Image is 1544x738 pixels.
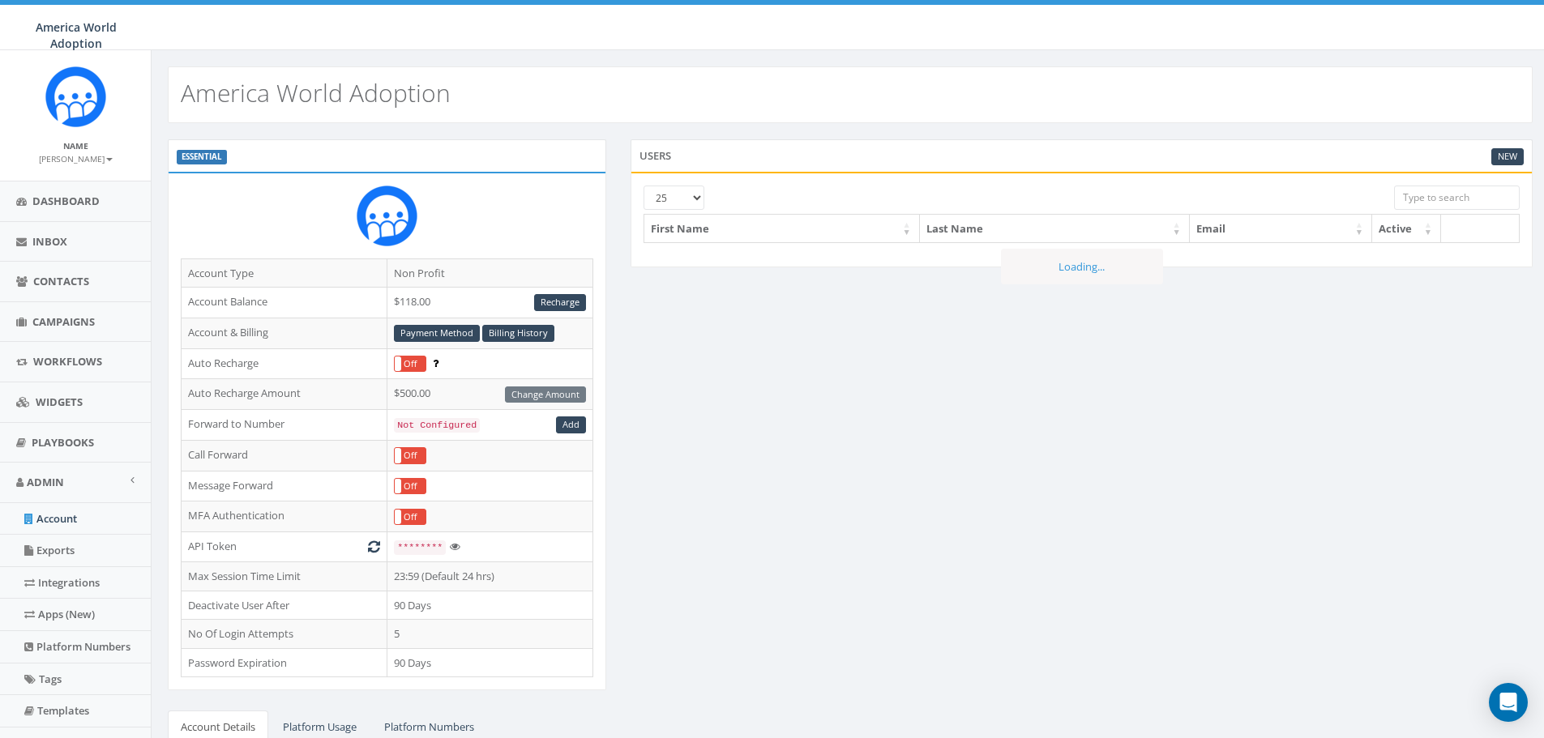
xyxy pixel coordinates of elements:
td: No Of Login Attempts [182,620,387,649]
span: America World Adoption [36,19,117,51]
span: Campaigns [32,314,95,329]
div: Loading... [1001,249,1163,285]
td: 90 Days [387,648,593,677]
td: Deactivate User After [182,591,387,620]
td: API Token [182,532,387,562]
td: Forward to Number [182,410,387,441]
label: Off [395,356,426,372]
th: Email [1190,215,1372,243]
td: Non Profit [387,258,593,288]
td: Account Type [182,258,387,288]
div: OnOff [394,509,426,526]
label: Off [395,479,426,494]
div: OnOff [394,356,426,373]
td: Max Session Time Limit [182,561,387,591]
span: Inbox [32,234,67,249]
td: Account & Billing [182,318,387,348]
div: Open Intercom Messenger [1489,683,1528,722]
a: [PERSON_NAME] [39,151,113,165]
span: Contacts [33,274,89,288]
span: Widgets [36,395,83,409]
th: First Name [644,215,919,243]
a: Billing History [482,325,554,342]
td: $500.00 [387,379,593,410]
th: Active [1372,215,1441,243]
span: Workflows [33,354,102,369]
input: Type to search [1394,186,1520,210]
small: Name [63,140,88,151]
td: Message Forward [182,471,387,501]
span: Enable to prevent campaign failure. [433,356,438,370]
a: Recharge [534,294,586,311]
h2: America World Adoption [181,79,451,106]
code: Not Configured [394,418,480,433]
td: 90 Days [387,591,593,620]
img: Rally_Corp_Icon.png [45,66,106,127]
div: OnOff [394,447,426,464]
th: Last Name [920,215,1190,243]
td: Auto Recharge [182,348,387,379]
i: Generate New Token [368,541,380,552]
td: Password Expiration [182,648,387,677]
small: [PERSON_NAME] [39,153,113,164]
td: $118.00 [387,288,593,318]
td: MFA Authentication [182,501,387,532]
img: Rally_Corp_Icon.png [357,186,417,246]
td: Call Forward [182,440,387,471]
a: Payment Method [394,325,480,342]
td: 23:59 (Default 24 hrs) [387,561,593,591]
a: Add [556,416,586,433]
a: New [1491,148,1524,165]
span: Admin [27,475,64,489]
label: Off [395,510,426,525]
label: ESSENTIAL [177,150,227,164]
span: Playbooks [32,435,94,450]
div: Users [631,139,1533,172]
td: Account Balance [182,288,387,318]
label: Off [395,448,426,463]
div: OnOff [394,478,426,495]
td: 5 [387,620,593,649]
span: Dashboard [32,194,100,208]
td: Auto Recharge Amount [182,379,387,410]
